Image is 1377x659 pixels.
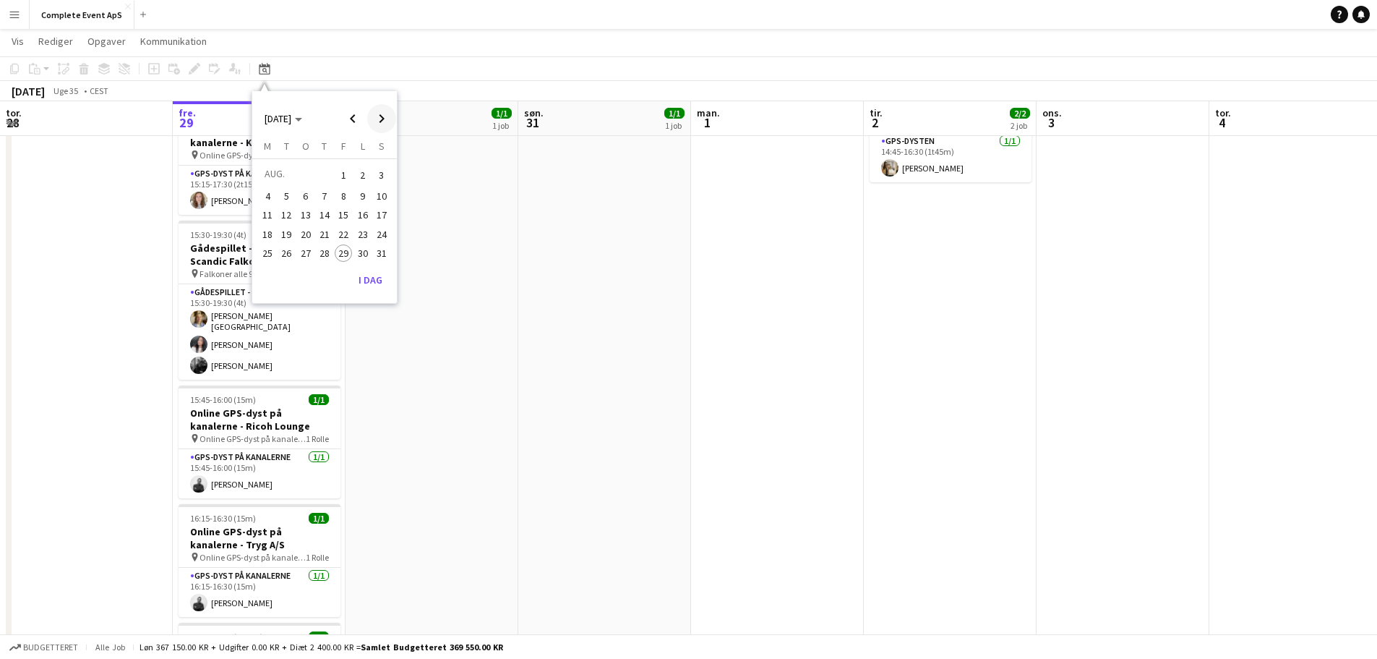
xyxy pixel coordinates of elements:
span: 1/1 [309,513,329,524]
span: Samlet budgetteret 369 550.00 KR [361,642,503,652]
span: 2 [867,114,883,131]
button: 04-08-2025 [258,187,277,205]
button: 05-08-2025 [277,187,296,205]
button: 18-08-2025 [258,225,277,244]
span: 20 [297,226,314,243]
span: 1/1 [492,108,512,119]
span: 28 [316,245,333,262]
span: 3 [1040,114,1062,131]
span: man. [697,106,720,119]
button: 02-08-2025 [353,164,372,187]
span: 27 [297,245,314,262]
button: 27-08-2025 [296,244,315,263]
button: 09-08-2025 [353,187,372,205]
span: 14 [316,207,333,224]
div: [DATE] [12,84,45,98]
h3: Online GPS-dyst på kanalerne - Ricoh Lounge [179,407,340,433]
span: 13 [297,207,314,224]
span: 21 [316,226,333,243]
span: 8 [335,187,352,205]
h3: Online GPS-dyst på kanalerne - Tryg A/S [179,525,340,551]
button: 21-08-2025 [315,225,334,244]
span: 25 [259,245,276,262]
button: 25-08-2025 [258,244,277,263]
span: fre. [179,106,196,119]
button: 23-08-2025 [353,225,372,244]
span: 16 [354,207,372,224]
button: 26-08-2025 [277,244,296,263]
h3: Online GPS-dyst på kanalerne - KIMO Consult [179,123,340,149]
span: F [341,140,346,153]
span: 19 [278,226,296,243]
button: 12-08-2025 [277,205,296,224]
span: 30 [354,245,372,262]
div: 1 job [492,120,511,131]
app-job-card: 15:15-17:30 (2t15m)1/1Online GPS-dyst på kanalerne - KIMO Consult Online GPS-dyst på kanalerne1 R... [179,102,340,215]
button: 14-08-2025 [315,205,334,224]
span: 1/1 [664,108,685,119]
button: I dag [353,268,388,292]
span: 6 [297,187,314,205]
button: 08-08-2025 [334,187,353,205]
span: 2 [354,165,372,185]
span: 1 [695,114,720,131]
h3: Gådespillet - Det Hvide Snit - Scandic Falkoner [179,242,340,268]
span: 16:15-16:30 (15m) [190,513,256,524]
button: 24-08-2025 [372,225,391,244]
span: Alle job [93,642,127,652]
button: 03-08-2025 [372,164,391,187]
a: Opgaver [82,32,132,51]
span: 31 [373,245,390,262]
a: Vis [6,32,30,51]
span: Kommunikation [140,35,207,48]
span: 9 [354,187,372,205]
app-job-card: 15:45-16:00 (15m)1/1Online GPS-dyst på kanalerne - Ricoh Lounge Online GPS-dyst på kanalerne1 Rol... [179,386,340,498]
span: 24 [373,226,390,243]
span: Online GPS-dyst på kanalerne [200,150,306,161]
button: 06-08-2025 [296,187,315,205]
span: 12 [278,207,296,224]
button: 13-08-2025 [296,205,315,224]
span: Online GPS-dyst på kanalerne [200,433,306,444]
span: 28 [4,114,22,131]
button: 31-08-2025 [372,244,391,263]
div: 2 job [1011,120,1029,131]
span: 18 [259,226,276,243]
button: Previous month [338,104,367,133]
span: 7 [316,187,333,205]
button: Complete Event ApS [30,1,134,29]
span: 15:45-16:00 (15m) [190,394,256,405]
app-job-card: 16:15-16:30 (15m)1/1Online GPS-dyst på kanalerne - Tryg A/S Online GPS-dyst på kanalerne1 RolleGP... [179,504,340,617]
span: Falkoner alle 9, 2000 Frederiksberg - Scandic Falkoner [200,268,306,279]
span: 2/2 [1010,108,1030,119]
button: 01-08-2025 [334,164,353,187]
app-job-card: 15:30-19:30 (4t)3/3Gådespillet - Det Hvide Snit - Scandic Falkoner Falkoner alle 9, 2000 Frederik... [179,221,340,380]
button: 16-08-2025 [353,205,372,224]
span: 11 [259,207,276,224]
span: 31 [522,114,544,131]
span: T [284,140,289,153]
span: tir. [870,106,883,119]
button: 11-08-2025 [258,205,277,224]
span: 1 [335,165,352,185]
button: 07-08-2025 [315,187,334,205]
app-card-role: GPS-dysten1/114:45-16:30 (1t45m)[PERSON_NAME] [870,133,1031,182]
button: 17-08-2025 [372,205,391,224]
span: L [361,140,365,153]
span: tor. [6,106,22,119]
button: 15-08-2025 [334,205,353,224]
span: 1 Rolle [306,552,329,563]
div: Løn 367 150.00 KR + Udgifter 0.00 KR + Diæt 2 400.00 KR = [140,642,503,652]
span: 1 Rolle [306,433,329,444]
td: AUG. [258,164,334,187]
span: 22 [335,226,352,243]
span: 26 [278,245,296,262]
a: Kommunikation [134,32,213,51]
span: 15:30-19:30 (4t) [190,229,246,240]
span: 15 [335,207,352,224]
button: 30-08-2025 [353,244,372,263]
span: 1/1 [309,632,329,642]
span: 5 [278,187,296,205]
